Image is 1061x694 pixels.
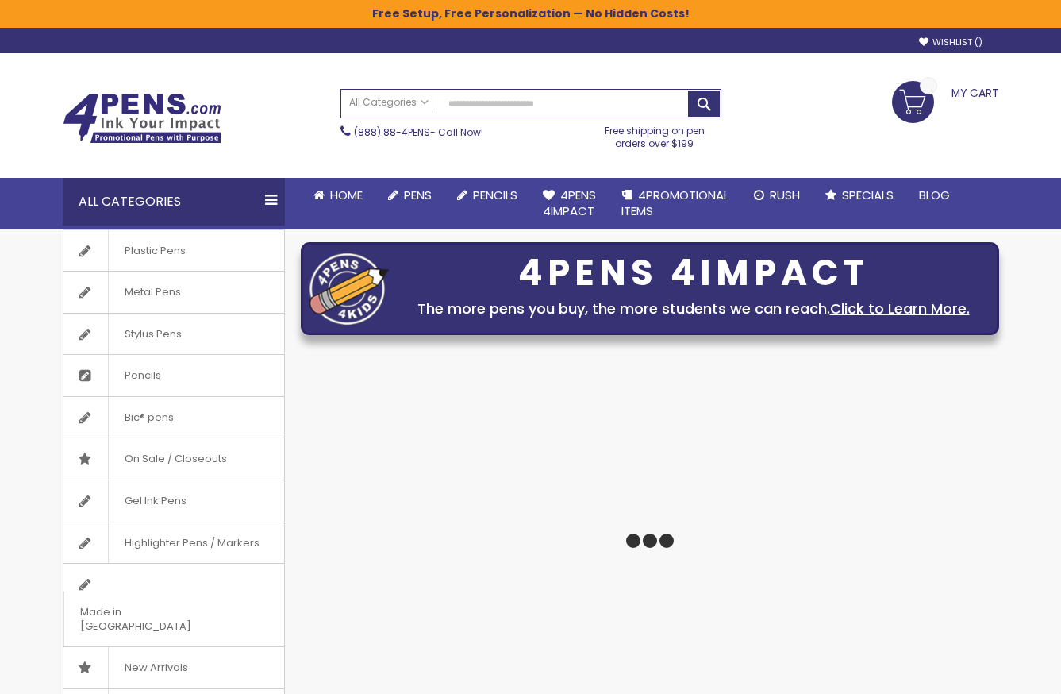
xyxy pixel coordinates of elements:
span: 4PROMOTIONAL ITEMS [621,187,728,219]
span: Bic® pens [108,397,190,438]
span: Pens [404,187,432,203]
a: 4PROMOTIONALITEMS [609,178,741,229]
a: Blog [906,178,963,213]
div: All Categories [63,178,285,226]
a: Bic® pens [63,397,284,438]
img: 4Pens Custom Pens and Promotional Products [63,93,221,144]
span: Plastic Pens [108,230,202,272]
span: All Categories [349,96,429,109]
a: Metal Pens [63,272,284,313]
a: Specials [813,178,906,213]
span: Specials [842,187,894,203]
span: 4Pens 4impact [543,187,596,219]
a: Click to Learn More. [830,299,970,318]
a: Pencils [63,355,284,396]
a: Pencils [444,178,530,213]
span: Rush [770,187,800,203]
span: Highlighter Pens / Markers [108,522,275,564]
span: On Sale / Closeouts [108,438,243,480]
a: Pens [375,178,444,213]
a: On Sale / Closeouts [63,438,284,480]
span: Made in [GEOGRAPHIC_DATA] [63,592,244,646]
span: Home [330,187,363,203]
span: Stylus Pens [108,314,198,355]
a: Stylus Pens [63,314,284,355]
div: The more pens you buy, the more students we can reach. [397,298,990,320]
img: four_pen_logo.png [309,253,389,325]
a: (888) 88-4PENS [354,125,430,139]
a: New Arrivals [63,647,284,688]
a: Gel Ink Pens [63,480,284,522]
div: 4PENS 4IMPACT [397,256,990,290]
a: All Categories [341,90,436,116]
span: Pencils [108,355,177,396]
a: Rush [741,178,813,213]
a: Highlighter Pens / Markers [63,522,284,564]
span: - Call Now! [354,125,483,139]
div: Free shipping on pen orders over $199 [588,118,721,150]
span: New Arrivals [108,647,204,688]
a: Plastic Pens [63,230,284,272]
a: 4Pens4impact [530,178,609,229]
a: Made in [GEOGRAPHIC_DATA] [63,564,284,646]
a: Home [301,178,375,213]
span: Gel Ink Pens [108,480,202,522]
a: Wishlist [919,37,982,48]
span: Pencils [473,187,517,203]
span: Blog [919,187,950,203]
span: Metal Pens [108,272,197,313]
